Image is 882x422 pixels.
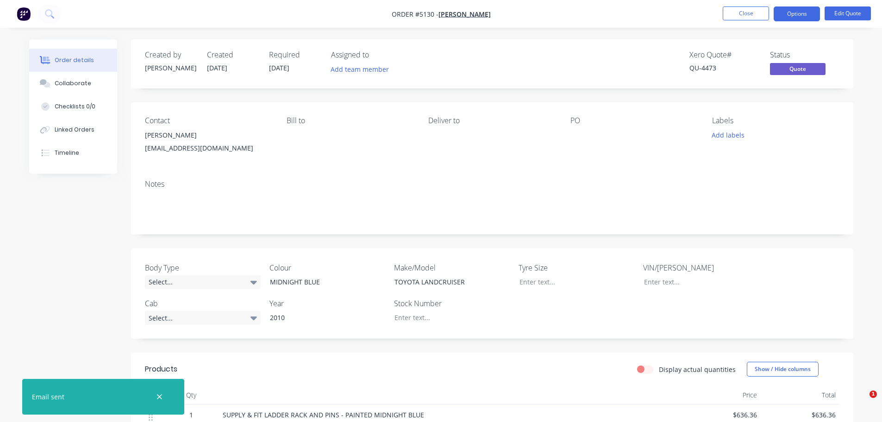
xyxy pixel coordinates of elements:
label: Make/Model [394,262,510,273]
span: 1 [869,391,877,398]
label: Tyre Size [519,262,634,273]
button: Checklists 0/0 [29,95,117,118]
span: $636.36 [764,410,836,420]
label: Year [269,298,385,309]
button: Add team member [331,63,394,76]
div: 2010 [263,311,378,324]
div: Xero Quote # [689,50,759,59]
button: Collaborate [29,72,117,95]
span: SUPPLY & FIT LADDER RACK AND PINS - PAINTED MIDNIGHT BLUE [223,410,424,419]
label: VIN/[PERSON_NAME] [643,262,759,273]
div: [EMAIL_ADDRESS][DOMAIN_NAME] [145,142,272,155]
div: Products [145,364,177,375]
div: Total [761,386,839,404]
div: Checklists 0/0 [55,102,95,111]
div: Deliver to [428,116,555,125]
label: Cab [145,298,261,309]
div: Qty [163,386,219,404]
a: [PERSON_NAME] [438,10,491,19]
div: [PERSON_NAME][EMAIL_ADDRESS][DOMAIN_NAME] [145,129,272,158]
button: Options [774,6,820,21]
label: Display actual quantities [659,365,736,374]
div: Select... [145,275,261,289]
iframe: Intercom live chat [851,391,873,413]
span: $636.36 [686,410,757,420]
span: Order #5130 - [392,10,438,19]
button: Timeline [29,141,117,164]
div: QU-4473 [689,63,759,73]
img: Factory [17,7,31,21]
div: Created by [145,50,196,59]
span: [DATE] [207,63,227,72]
button: Show / Hide columns [747,362,819,377]
div: Email sent [32,392,64,402]
button: Close [723,6,769,20]
div: Assigned to [331,50,424,59]
div: Linked Orders [55,126,94,134]
div: Created [207,50,258,59]
div: PO [570,116,697,125]
div: Select... [145,311,261,325]
div: Required [269,50,320,59]
div: Bill to [287,116,413,125]
label: Colour [269,262,385,273]
div: MIDNIGHT BLUE [263,275,378,289]
div: Timeline [55,149,79,157]
button: Add team member [325,63,394,76]
div: Price [682,386,761,404]
button: Linked Orders [29,118,117,141]
label: Stock Number [394,298,510,309]
label: Body Type [145,262,261,273]
div: Contact [145,116,272,125]
div: [PERSON_NAME] [145,63,196,73]
button: Order details [29,49,117,72]
div: Collaborate [55,79,91,88]
div: Order details [55,56,94,64]
span: 1 [189,410,193,420]
button: Edit Quote [825,6,871,20]
button: Quote [770,63,826,77]
div: Status [770,50,839,59]
div: Labels [712,116,839,125]
span: [DATE] [269,63,289,72]
div: [PERSON_NAME] [145,129,272,142]
div: Notes [145,180,839,189]
button: Add labels [707,129,750,141]
span: Quote [770,63,826,75]
div: TOYOTA LANDCRUISER [387,275,503,289]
